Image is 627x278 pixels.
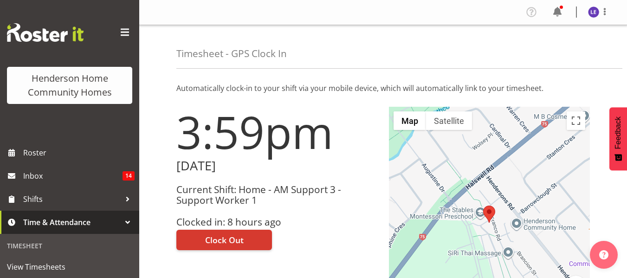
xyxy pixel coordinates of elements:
button: Show satellite imagery [426,111,472,130]
span: Feedback [614,116,622,149]
span: Inbox [23,169,123,183]
img: help-xxl-2.png [599,250,608,259]
h1: 3:59pm [176,107,378,157]
div: Henderson Home Community Homes [16,71,123,99]
img: laura-ellis8533.jpg [588,6,599,18]
h4: Timesheet - GPS Clock In [176,48,287,59]
button: Feedback - Show survey [609,107,627,170]
button: Clock Out [176,230,272,250]
button: Show street map [394,111,426,130]
span: Time & Attendance [23,215,121,229]
div: Timesheet [2,236,137,255]
h3: Clocked in: 8 hours ago [176,217,378,227]
span: 14 [123,171,135,181]
span: Roster [23,146,135,160]
button: Toggle fullscreen view [567,111,585,130]
img: Rosterit website logo [7,23,84,42]
span: Clock Out [205,234,244,246]
span: Shifts [23,192,121,206]
p: Automatically clock-in to your shift via your mobile device, which will automatically link to you... [176,83,590,94]
h2: [DATE] [176,159,378,173]
span: View Timesheets [7,260,132,274]
h3: Current Shift: Home - AM Support 3 - Support Worker 1 [176,184,378,206]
